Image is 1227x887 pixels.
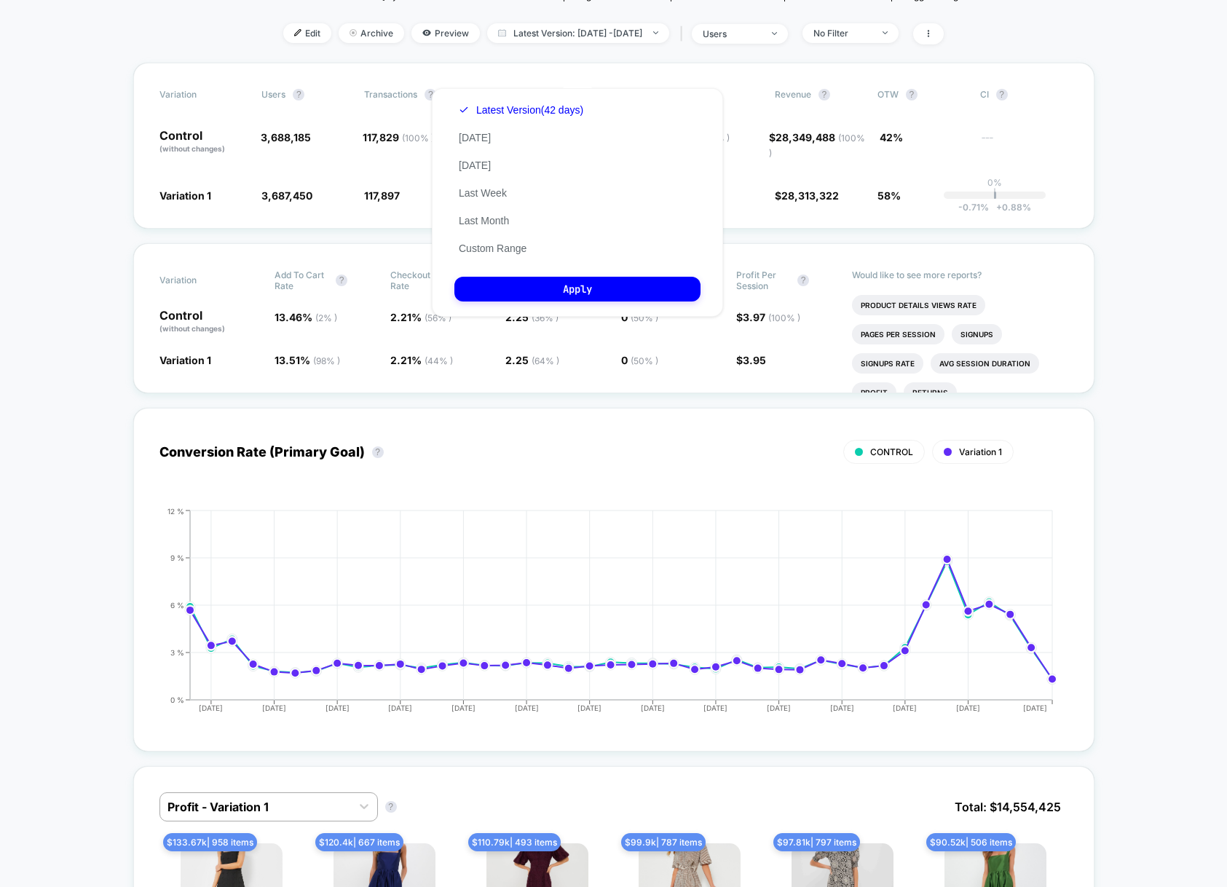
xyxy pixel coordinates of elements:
span: Checkout Rate [390,269,444,291]
button: [DATE] [454,159,495,172]
span: CI [980,89,1060,100]
tspan: [DATE] [640,703,664,712]
span: 3.95 [743,354,766,366]
button: Latest Version(42 days) [454,103,588,117]
span: 13.46 % [275,311,337,323]
img: edit [294,29,301,36]
span: 3,688,185 [261,131,311,143]
span: 2.21 % [390,311,451,323]
span: 13.51 % [275,354,340,366]
span: 0.88 % [989,202,1031,213]
span: + [996,202,1002,213]
span: 3.97 [743,311,800,323]
div: No Filter [813,28,872,39]
p: Control [159,310,261,334]
tspan: [DATE] [767,703,791,712]
tspan: [DATE] [199,703,223,712]
tspan: [DATE] [451,703,475,712]
span: $ [775,189,839,202]
span: Variation 1 [159,189,211,202]
span: $ [769,131,865,158]
tspan: [DATE] [514,703,538,712]
tspan: [DATE] [388,703,412,712]
span: Transactions [364,89,417,100]
tspan: 3 % [170,647,184,656]
li: Product Details Views Rate [852,295,985,315]
span: (without changes) [159,144,225,153]
tspan: [DATE] [829,703,853,712]
span: 117,897 [364,189,400,202]
button: ? [996,89,1008,100]
button: ? [293,89,304,100]
span: $ 90.52k | 506 items [926,833,1016,851]
span: 117,829 [363,131,434,143]
span: Variation 1 [159,354,211,366]
tspan: 9 % [170,553,184,561]
span: $ 133.67k | 958 items [163,833,257,851]
tspan: [DATE] [893,703,917,712]
button: [DATE] [454,131,495,144]
button: ? [372,446,384,458]
p: 0% [987,177,1002,188]
span: Profit Per Session [736,269,790,291]
span: ( 64 % ) [532,355,559,366]
tspan: 6 % [170,600,184,609]
span: CONTROL [870,446,913,457]
span: ( 100 % ) [402,133,434,143]
button: ? [336,275,347,286]
img: end [883,31,888,34]
span: 28,349,488 [769,131,865,158]
img: end [772,32,777,35]
span: 0 [621,354,658,366]
button: ? [906,89,918,100]
span: --- [981,133,1068,159]
span: 58% [877,189,901,202]
span: $ [736,311,800,323]
button: Apply [454,277,701,301]
span: 2.21 % [390,354,453,366]
span: ( 100 % ) [768,312,800,323]
span: Edit [283,23,331,43]
span: $ 99.9k | 787 items [621,833,706,851]
span: OTW [877,89,958,100]
li: Signups [952,324,1002,344]
div: users [703,28,761,39]
span: 2.25 [505,354,559,366]
img: end [350,29,357,36]
button: Custom Range [454,242,531,255]
tspan: [DATE] [577,703,601,712]
span: 3,687,450 [261,189,312,202]
p: | [993,188,996,199]
tspan: [DATE] [262,703,286,712]
button: Last Month [454,214,513,227]
span: (without changes) [159,324,225,333]
tspan: [DATE] [703,703,727,712]
span: ( 98 % ) [313,355,340,366]
span: -0.71 % [958,202,989,213]
span: ( 50 % ) [631,355,658,366]
span: $ 110.79k | 493 items [468,833,561,851]
img: end [653,31,658,34]
span: Variation 1 [959,446,1002,457]
span: Total: $ 14,554,425 [947,792,1068,821]
p: Would like to see more reports? [852,269,1068,280]
tspan: [DATE] [1022,703,1046,712]
span: Variation [159,89,240,100]
span: Latest Version: [DATE] - [DATE] [487,23,669,43]
button: Last Week [454,186,511,200]
li: Pages Per Session [852,324,944,344]
span: Variation [159,269,240,291]
span: $ 120.4k | 667 items [315,833,403,851]
span: ( 2 % ) [315,312,337,323]
tspan: [DATE] [325,703,349,712]
span: 42% [880,131,903,143]
button: ? [385,801,397,813]
span: $ [736,354,766,366]
span: users [261,89,285,100]
tspan: 0 % [170,695,184,703]
div: CONVERSION_RATE [145,507,1054,725]
span: Preview [411,23,480,43]
span: Add To Cart Rate [275,269,328,291]
li: Avg Session Duration [931,353,1039,374]
span: | [676,23,692,44]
